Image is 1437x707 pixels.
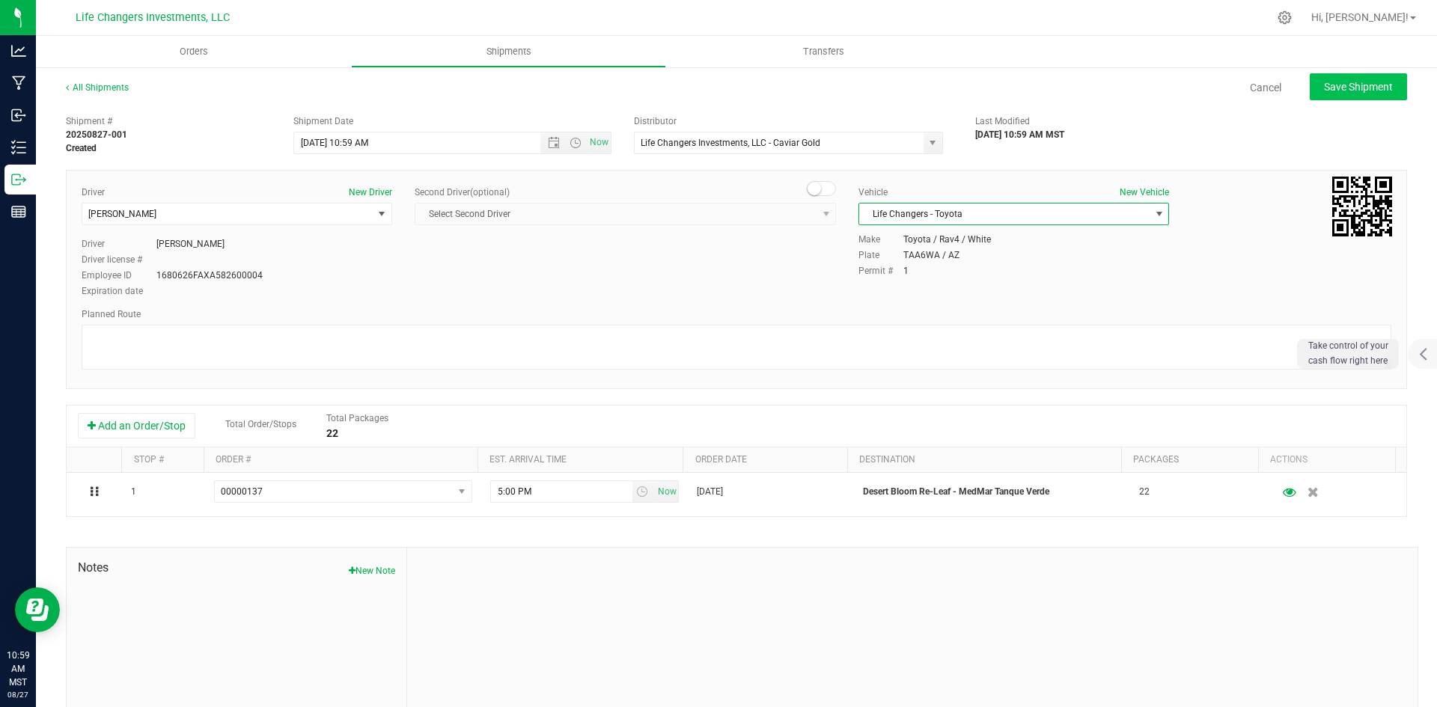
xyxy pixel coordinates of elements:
[11,108,26,123] inline-svg: Inbound
[489,454,567,465] a: Est. arrival time
[695,454,747,465] a: Order date
[159,45,228,58] span: Orders
[293,114,353,128] label: Shipment Date
[82,269,156,282] label: Employee ID
[1311,11,1409,23] span: Hi, [PERSON_NAME]!
[76,11,230,24] span: Life Changers Investments, LLC
[858,233,903,246] label: Make
[373,203,391,224] span: select
[466,45,552,58] span: Shipments
[859,454,915,465] a: Destination
[587,132,612,153] span: Set Current date
[635,132,915,153] input: Select
[66,129,127,140] strong: 20250827-001
[82,253,156,266] label: Driver license #
[415,186,510,199] label: Second Driver
[1258,447,1395,473] th: Actions
[88,209,156,219] span: [PERSON_NAME]
[326,413,388,423] span: Total Packages
[975,114,1030,128] label: Last Modified
[326,427,338,439] strong: 22
[11,172,26,187] inline-svg: Outbound
[1133,454,1179,465] a: Packages
[470,187,510,198] span: (optional)
[11,76,26,91] inline-svg: Manufacturing
[66,143,97,153] strong: Created
[1139,485,1150,499] span: 22
[66,114,271,128] span: Shipment #
[903,233,991,246] div: Toyota / Rav4 / White
[924,132,942,153] span: select
[1275,10,1294,25] div: Manage settings
[78,559,395,577] span: Notes
[858,186,888,199] label: Vehicle
[349,564,395,578] button: New Note
[11,204,26,219] inline-svg: Reports
[156,269,263,282] div: 1680626FAXA582600004
[15,587,60,632] iframe: Resource center
[351,36,666,67] a: Shipments
[82,309,141,319] span: Planned Route
[82,237,156,251] label: Driver
[452,481,471,502] span: select
[78,413,195,438] button: Add an Order/Stop
[82,284,156,298] label: Expiration date
[134,454,164,465] a: Stop #
[221,486,263,497] span: 00000137
[82,186,105,199] label: Driver
[11,140,26,155] inline-svg: Inventory
[7,689,29,700] p: 08/27
[11,43,26,58] inline-svg: Analytics
[7,649,29,689] p: 10:59 AM MST
[903,264,909,278] div: 1
[863,485,1121,499] p: Desert Bloom Re-Leaf - MedMar Tanque Verde
[858,264,903,278] label: Permit #
[654,481,680,503] span: Set Current date
[541,137,567,149] span: Open the date view
[858,248,903,262] label: Plate
[632,481,654,502] span: select
[156,237,225,251] div: [PERSON_NAME]
[66,82,129,93] a: All Shipments
[1310,73,1407,100] button: Save Shipment
[1332,177,1392,236] img: Scan me!
[1250,80,1281,95] a: Cancel
[859,203,1150,224] span: Life Changers - Toyota
[1120,186,1169,199] button: New Vehicle
[666,36,981,67] a: Transfers
[653,481,678,502] span: select
[225,419,296,429] span: Total Order/Stops
[131,485,136,499] span: 1
[563,137,588,149] span: Open the time view
[36,36,351,67] a: Orders
[697,485,723,499] span: [DATE]
[1150,203,1168,224] span: select
[634,114,677,128] label: Distributor
[349,186,392,199] button: New Driver
[975,129,1064,140] strong: [DATE] 10:59 AM MST
[216,454,251,465] a: Order #
[1324,81,1393,93] span: Save Shipment
[783,45,864,58] span: Transfers
[1332,177,1392,236] qrcode: 20250827-001
[903,248,959,262] div: TAA6WA / AZ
